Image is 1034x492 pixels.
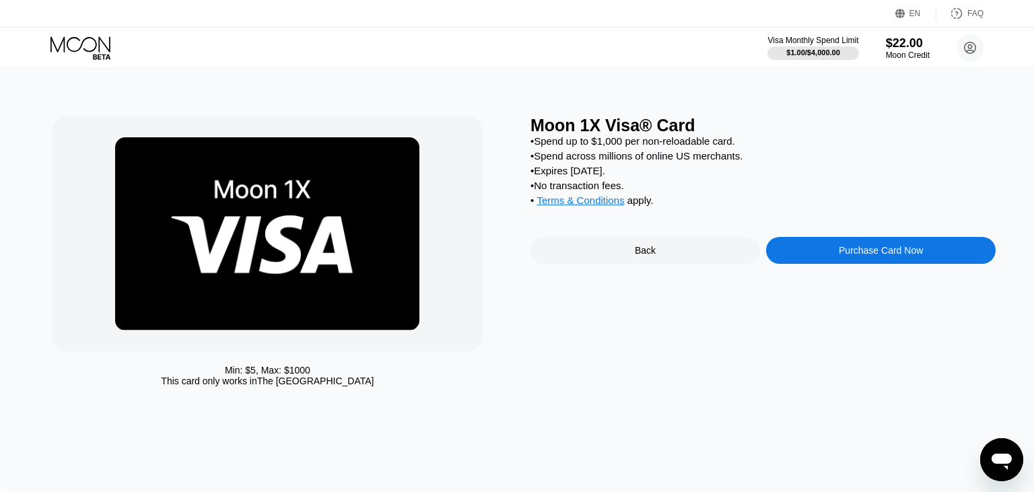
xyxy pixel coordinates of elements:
[839,245,923,256] div: Purchase Card Now
[530,180,996,191] div: • No transaction fees.
[909,9,921,18] div: EN
[766,237,996,264] div: Purchase Card Now
[967,9,984,18] div: FAQ
[530,165,996,176] div: • Expires [DATE].
[980,438,1023,481] iframe: Button to launch messaging window
[886,50,930,60] div: Moon Credit
[886,36,930,50] div: $22.00
[161,376,374,386] div: This card only works in The [GEOGRAPHIC_DATA]
[537,195,624,206] span: Terms & Conditions
[767,36,858,45] div: Visa Monthly Spend Limit
[225,365,310,376] div: Min: $ 5 , Max: $ 1000
[537,195,624,209] div: Terms & Conditions
[936,7,984,20] div: FAQ
[530,237,760,264] div: Back
[635,245,656,256] div: Back
[530,135,996,147] div: • Spend up to $1,000 per non-reloadable card.
[886,36,930,60] div: $22.00Moon Credit
[530,150,996,162] div: • Spend across millions of online US merchants.
[895,7,936,20] div: EN
[767,36,858,60] div: Visa Monthly Spend Limit$1.00/$4,000.00
[786,48,840,57] div: $1.00 / $4,000.00
[530,195,996,209] div: • apply .
[530,116,996,135] div: Moon 1X Visa® Card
